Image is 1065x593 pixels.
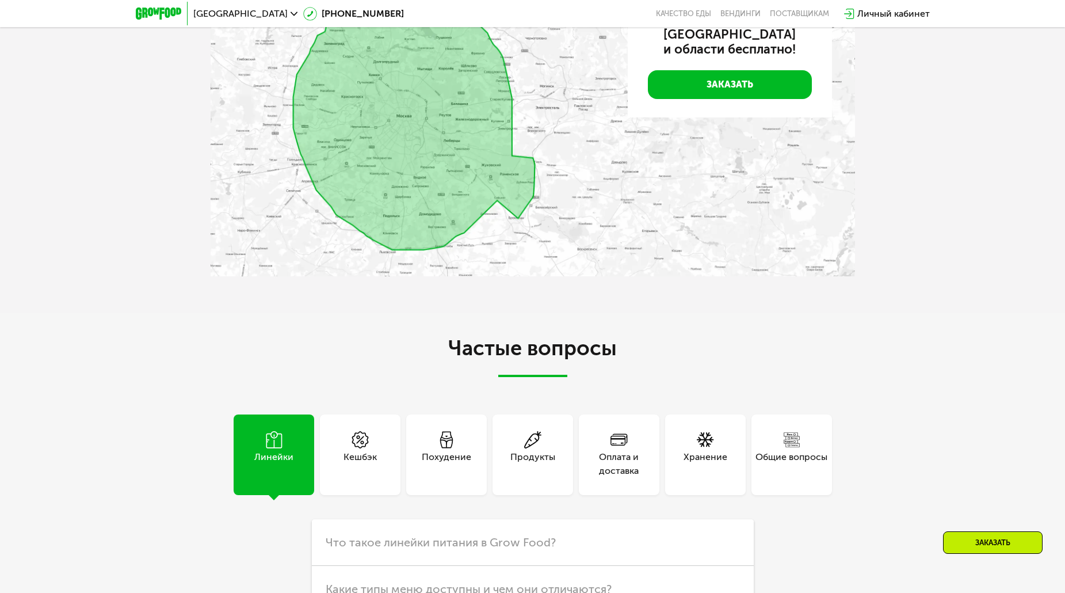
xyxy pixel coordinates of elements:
div: Продукты [510,450,555,478]
div: Кешбэк [343,450,377,478]
div: Общие вопросы [755,450,827,478]
a: Вендинги [720,9,761,18]
span: Что такое линейки питания в Grow Food? [326,535,556,549]
a: [PHONE_NUMBER] [303,7,404,21]
div: Хранение [684,450,727,478]
div: Заказать [943,531,1043,554]
div: Линейки [254,450,293,478]
div: Похудение [422,450,471,478]
span: [GEOGRAPHIC_DATA] [193,9,288,18]
div: Оплата и доставка [579,450,659,478]
div: поставщикам [770,9,829,18]
a: Заказать [648,70,812,99]
div: Личный кабинет [857,7,930,21]
h2: Частые вопросы [211,337,855,377]
h3: Доставим по [GEOGRAPHIC_DATA] и области бесплатно! [648,12,812,57]
a: Качество еды [656,9,711,18]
